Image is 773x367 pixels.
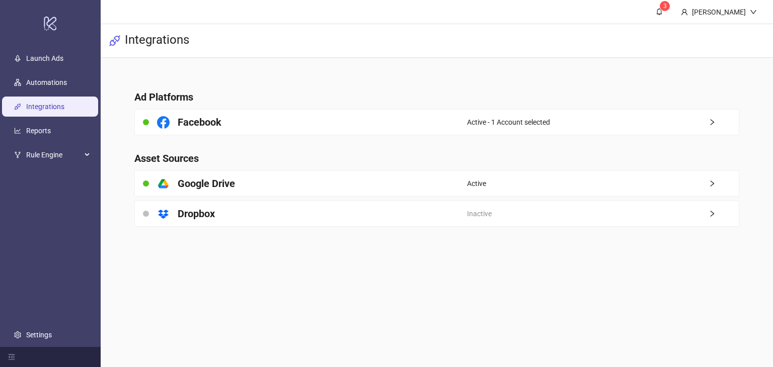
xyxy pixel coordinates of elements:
[14,151,21,158] span: fork
[660,1,670,11] sup: 3
[656,8,663,15] span: bell
[26,331,52,339] a: Settings
[467,178,486,189] span: Active
[26,78,67,86] a: Automations
[109,35,121,47] span: api
[467,208,492,219] span: Inactive
[134,90,739,104] h4: Ad Platforms
[663,3,667,10] span: 3
[709,180,739,187] span: right
[467,117,550,128] span: Active - 1 Account selected
[26,145,82,165] span: Rule Engine
[26,103,64,111] a: Integrations
[709,210,739,217] span: right
[709,119,739,126] span: right
[26,127,51,135] a: Reports
[681,9,688,16] span: user
[178,115,221,129] h4: Facebook
[134,151,739,165] h4: Asset Sources
[178,207,215,221] h4: Dropbox
[739,333,763,357] iframe: Intercom live chat
[26,54,63,62] a: Launch Ads
[750,9,757,16] span: down
[134,170,739,197] a: Google DriveActiveright
[8,353,15,360] span: menu-fold
[688,7,750,18] div: [PERSON_NAME]
[125,32,189,49] h3: Integrations
[134,201,739,227] a: DropboxInactiveright
[178,176,235,191] h4: Google Drive
[134,109,739,135] a: FacebookActive - 1 Account selectedright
